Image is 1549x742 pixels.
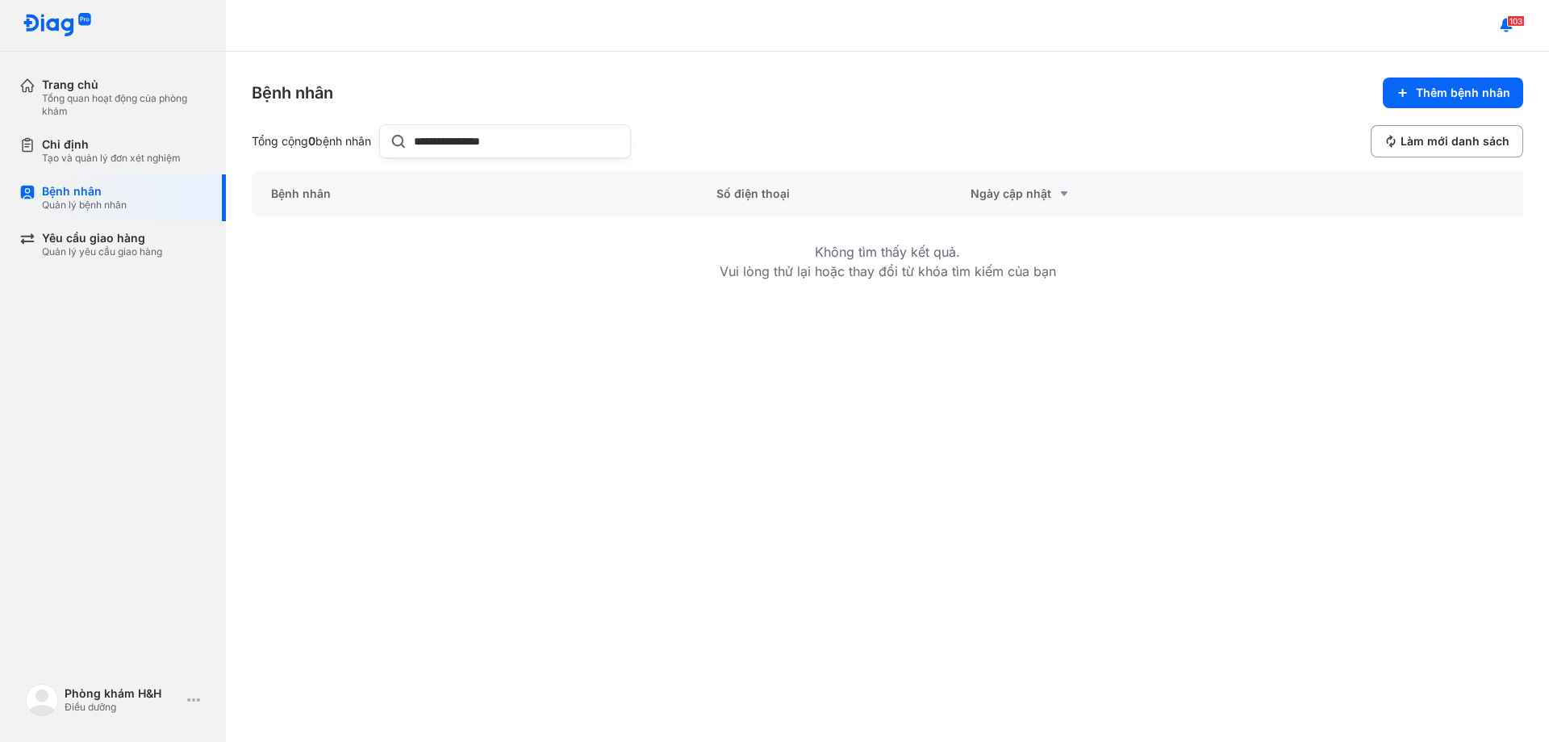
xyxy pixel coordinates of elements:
div: Bệnh nhân [42,184,127,199]
div: Yêu cầu giao hàng [42,231,162,245]
div: Không tìm thấy kết quả. Vui lòng thử lại hoặc thay đổi từ khóa tìm kiếm của bạn [720,216,1056,307]
span: 0 [308,134,315,148]
img: logo [23,13,92,38]
div: Quản lý yêu cầu giao hàng [42,245,162,258]
div: Phòng khám H&H [65,686,181,701]
span: Làm mới danh sách [1401,134,1509,149]
div: Tổng cộng bệnh nhân [252,134,373,149]
button: Thêm bệnh nhân [1383,78,1523,108]
button: Làm mới danh sách [1371,125,1523,157]
span: Thêm bệnh nhân [1416,86,1510,100]
div: Trang chủ [42,78,207,92]
div: Bệnh nhân [252,82,333,104]
img: logo [26,684,58,716]
div: Ngày cập nhật [971,184,1186,203]
div: Điều dưỡng [65,701,181,714]
span: 103 [1507,15,1525,27]
div: Số điện thoại [697,171,951,216]
div: Chỉ định [42,137,181,152]
div: Tạo và quản lý đơn xét nghiệm [42,152,181,165]
div: Quản lý bệnh nhân [42,199,127,212]
div: Tổng quan hoạt động của phòng khám [42,92,207,118]
div: Bệnh nhân [252,171,697,216]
